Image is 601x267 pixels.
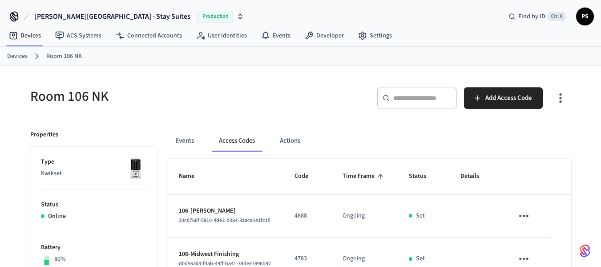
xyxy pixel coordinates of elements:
[189,28,254,44] a: User Identities
[577,8,593,25] span: PS
[409,169,438,183] span: Status
[179,169,206,183] span: Name
[125,157,147,180] img: Kwikset Halo Touchscreen Wifi Enabled Smart Lock, Polished Chrome, Front
[416,254,425,263] p: Set
[41,200,147,209] p: Status
[351,28,399,44] a: Settings
[273,130,307,152] button: Actions
[48,212,66,221] p: Online
[168,130,201,152] button: Events
[298,28,351,44] a: Developer
[30,87,295,106] h5: Room 106 NK
[518,12,545,21] span: Find by ID
[109,28,189,44] a: Connected Accounts
[294,254,321,263] p: 4783
[501,8,573,25] div: Find by IDCtrl K
[294,169,320,183] span: Code
[168,130,571,152] div: ant example
[48,28,109,44] a: ACS Systems
[41,169,147,178] p: Kwikset
[464,87,543,109] button: Add Access Code
[485,92,532,104] span: Add Access Code
[41,243,147,252] p: Battery
[580,244,590,258] img: SeamLogoGradient.69752ec5.svg
[46,52,82,61] a: Room 106 NK
[41,157,147,167] p: Type
[179,206,274,216] p: 106-[PERSON_NAME]
[212,130,262,152] button: Access Codes
[576,8,594,25] button: PS
[548,12,565,21] span: Ctrl K
[460,169,491,183] span: Details
[343,169,386,183] span: Time Frame
[2,28,48,44] a: Devices
[198,11,233,22] span: Production
[332,195,398,238] td: Ongoing
[179,217,270,224] span: 20c0766f-5810-4de3-b084-3aace1e1fc15
[30,130,58,140] p: Properties
[179,250,274,259] p: 106-Midwest Finishing
[254,28,298,44] a: Events
[35,11,190,22] span: [PERSON_NAME][GEOGRAPHIC_DATA] - Stay Suites
[54,255,66,264] p: 80%
[416,211,425,221] p: Set
[7,52,28,61] a: Devices
[294,211,321,221] p: 4888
